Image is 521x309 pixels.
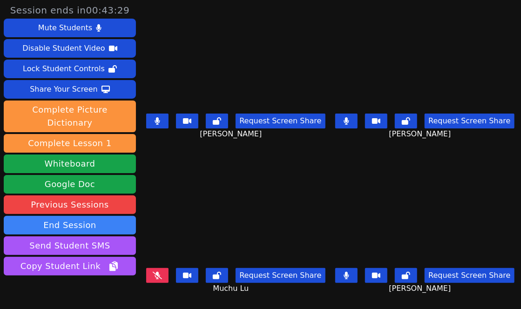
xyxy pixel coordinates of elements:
[425,268,514,283] button: Request Screen Share
[20,260,119,273] span: Copy Student Link
[22,41,105,56] div: Disable Student Video
[4,60,136,78] button: Lock Student Controls
[425,114,514,128] button: Request Screen Share
[4,216,136,235] button: End Session
[236,114,325,128] button: Request Screen Share
[4,101,136,132] button: Complete Picture Dictionary
[4,134,136,153] button: Complete Lesson 1
[38,20,92,35] div: Mute Students
[389,283,453,294] span: [PERSON_NAME]
[213,283,251,294] span: Muchu Lu
[4,195,136,214] a: Previous Sessions
[10,4,130,17] span: Session ends in
[23,61,105,76] div: Lock Student Controls
[4,175,136,194] a: Google Doc
[4,257,136,275] button: Copy Student Link
[200,128,264,140] span: [PERSON_NAME]
[236,268,325,283] button: Request Screen Share
[389,128,453,140] span: [PERSON_NAME]
[4,39,136,58] button: Disable Student Video
[86,5,130,16] time: 00:43:29
[4,19,136,37] button: Mute Students
[4,80,136,99] button: Share Your Screen
[4,154,136,173] button: Whiteboard
[4,236,136,255] button: Send Student SMS
[30,82,98,97] div: Share Your Screen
